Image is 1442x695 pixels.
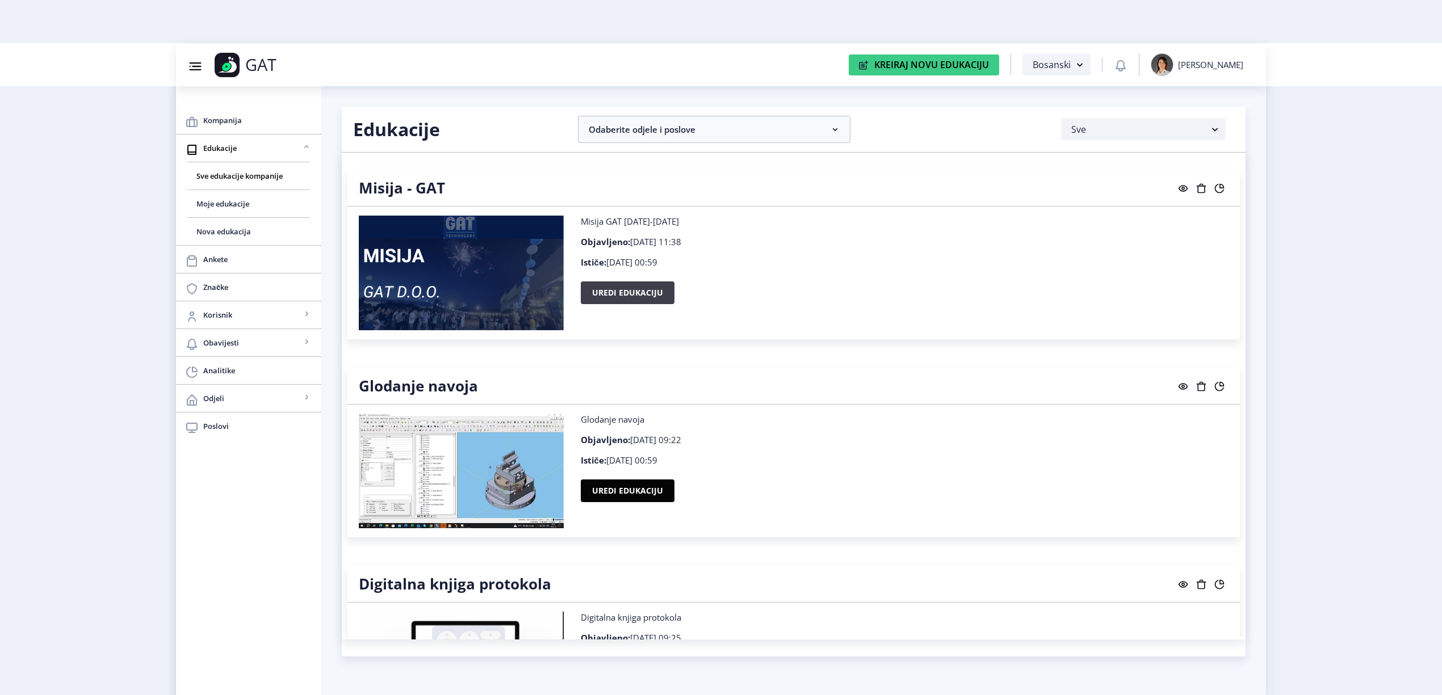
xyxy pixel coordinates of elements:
img: Glodanje navoja [359,414,564,529]
nb-accordion-item-header: Odaberite odjele i poslove [578,116,850,143]
p: Digitalna knjiga protokola [581,612,1229,623]
h4: Misija - GAT [359,179,445,197]
p: [DATE] 11:38 [581,236,1229,247]
b: Ističe: [581,256,606,268]
b: Objavljeno: [581,632,630,643]
a: Obavijesti [176,329,321,356]
span: Ankete [203,252,312,266]
h2: Edukacije [353,118,561,141]
button: Bosanski [1022,54,1091,75]
b: Objavljeno: [581,236,630,247]
div: [PERSON_NAME] [1178,59,1243,70]
a: Poslovi [176,412,321,440]
span: Poslovi [203,419,312,433]
span: Sve edukacije kompanije [196,169,301,183]
a: Značke [176,273,321,301]
a: Edukacije [176,134,321,162]
b: Ističe: [581,454,606,466]
span: Korisnik [203,308,301,322]
a: Odjeli [176,385,321,412]
p: [DATE] 09:22 [581,434,1229,445]
h4: Glodanje navoja [359,377,478,395]
span: Odjeli [203,391,301,405]
p: Misija GAT [DATE]-[DATE] [581,216,1229,227]
span: Moje edukacije [196,197,301,210]
button: Uredi edukaciju [581,479,674,502]
span: Značke [203,280,312,294]
span: Edukacije [203,141,301,155]
a: Ankete [176,246,321,273]
a: Analitike [176,357,321,384]
button: Kreiraj Novu Edukaciju [849,54,999,75]
b: Objavljeno: [581,434,630,445]
span: Nova edukacija [196,225,301,238]
p: [DATE] 00:59 [581,454,1229,466]
a: Nova edukacija [187,218,310,245]
img: Misija - GAT [359,216,564,330]
span: Obavijesti [203,336,301,349]
p: [DATE] 00:59 [581,256,1229,268]
button: Uredi edukaciju [581,281,674,304]
a: GAT [215,53,349,77]
span: Kompanija [203,113,312,127]
img: create-new-education-icon.svg [859,60,869,70]
a: Kompanija [176,107,321,134]
a: Korisnik [176,301,321,328]
p: Glodanje navoja [581,414,1229,425]
a: Moje edukacije [187,190,310,217]
button: Sve [1061,119,1226,140]
p: [DATE] 09:25 [581,632,1229,643]
p: GAT [245,59,276,70]
span: Analitike [203,364,312,377]
a: Sve edukacije kompanije [187,162,310,189]
h4: Digitalna knjiga protokola [359,575,551,593]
